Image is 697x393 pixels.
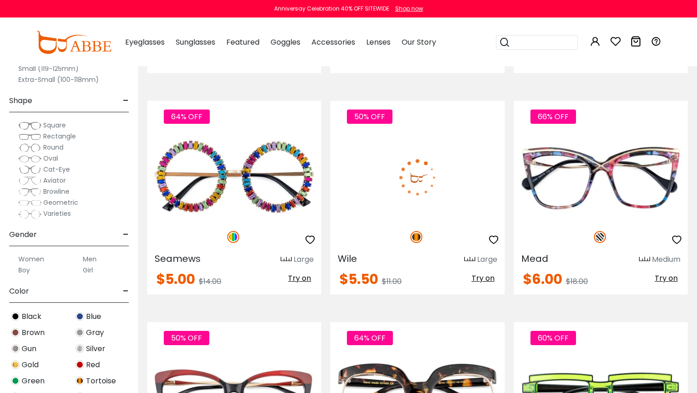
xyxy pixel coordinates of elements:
[472,273,495,283] span: Try on
[594,231,606,243] img: Pattern
[639,256,650,263] img: size ruler
[125,37,165,47] span: Eyeglasses
[86,311,101,322] span: Blue
[75,360,84,369] img: Red
[43,198,78,207] span: Geometric
[155,252,201,265] span: Seamews
[9,280,29,302] span: Color
[652,272,680,284] button: Try on
[288,273,311,283] span: Try on
[402,37,436,47] span: Our Story
[530,331,576,345] span: 60% OFF
[566,276,588,287] span: $18.00
[43,209,71,218] span: Varieties
[86,376,116,387] span: Tortoise
[18,121,41,130] img: Square.png
[147,134,321,221] img: Multicolor Seamews - Plastic ,Universal Bridge Fit
[18,265,30,276] label: Boy
[18,154,41,163] img: Oval.png
[18,176,41,185] img: Aviator.png
[382,276,402,287] span: $11.00
[75,328,84,337] img: Gray
[18,74,99,85] label: Extra-Small (100-118mm)
[22,327,45,338] span: Brown
[75,376,84,385] img: Tortoise
[11,360,20,369] img: Gold
[22,359,39,370] span: Gold
[75,312,84,321] img: Blue
[347,110,392,124] span: 50% OFF
[311,37,355,47] span: Accessories
[330,134,504,221] img: Tortoise Wile - Plastic ,Universal Bridge Fit
[86,327,104,338] span: Gray
[43,143,63,152] span: Round
[652,254,680,265] div: Medium
[274,5,389,13] div: Anniversay Celebration 40% OFF SITEWIDE
[530,110,576,124] span: 66% OFF
[22,311,41,322] span: Black
[22,376,45,387] span: Green
[18,187,41,196] img: Browline.png
[11,312,20,321] img: Black
[18,209,41,219] img: Varieties.png
[36,31,111,54] img: abbeglasses.com
[18,132,41,141] img: Rectangle.png
[83,265,93,276] label: Girl
[43,176,66,185] span: Aviator
[227,231,239,243] img: Multicolor
[43,154,58,163] span: Oval
[176,37,215,47] span: Sunglasses
[123,224,129,246] span: -
[22,343,36,354] span: Gun
[164,110,210,124] span: 64% OFF
[18,143,41,152] img: Round.png
[86,359,100,370] span: Red
[11,328,20,337] img: Brown
[521,252,548,265] span: Mead
[18,165,41,174] img: Cat-Eye.png
[338,252,357,265] span: Wile
[410,231,422,243] img: Tortoise
[271,37,300,47] span: Goggles
[655,273,678,283] span: Try on
[514,134,688,221] img: Pattern Mead - Acetate,Metal ,Universal Bridge Fit
[9,224,37,246] span: Gender
[83,254,97,265] label: Men
[86,343,105,354] span: Silver
[43,165,70,174] span: Cat-Eye
[285,272,314,284] button: Try on
[123,280,129,302] span: -
[11,376,20,385] img: Green
[464,256,475,263] img: size ruler
[391,5,423,12] a: Shop now
[347,331,393,345] span: 64% OFF
[340,269,378,289] span: $5.50
[156,269,195,289] span: $5.00
[366,37,391,47] span: Lenses
[523,269,562,289] span: $6.00
[43,132,76,141] span: Rectangle
[11,344,20,353] img: Gun
[395,5,423,13] div: Shop now
[18,198,41,208] img: Geometric.png
[199,276,221,287] span: $14.00
[226,37,259,47] span: Featured
[123,90,129,112] span: -
[18,254,44,265] label: Women
[43,121,66,130] span: Square
[469,272,497,284] button: Try on
[75,344,84,353] img: Silver
[477,254,497,265] div: Large
[281,256,292,263] img: size ruler
[18,63,79,74] label: Small (119-125mm)
[164,331,209,345] span: 50% OFF
[294,254,314,265] div: Large
[43,187,69,196] span: Browline
[9,90,32,112] span: Shape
